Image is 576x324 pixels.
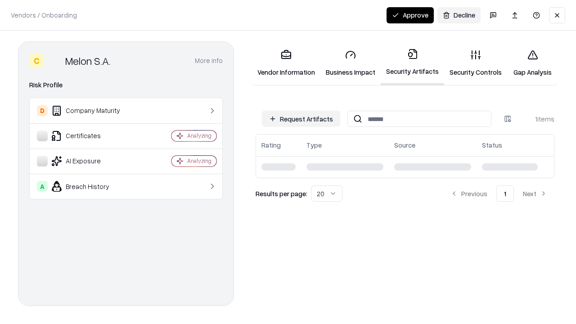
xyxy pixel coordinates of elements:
[496,185,514,202] button: 1
[394,140,415,150] div: Source
[444,42,507,84] a: Security Controls
[37,130,144,141] div: Certificates
[47,54,62,68] img: Melon S.A.
[252,42,320,84] a: Vendor Information
[507,42,558,84] a: Gap Analysis
[387,7,434,23] button: Approve
[65,54,111,68] div: Melon S.A.
[195,53,223,69] button: More info
[37,105,48,116] div: D
[437,7,481,23] button: Decline
[11,10,77,20] p: Vendors / Onboarding
[443,185,554,202] nav: pagination
[256,189,307,198] p: Results per page:
[187,157,211,165] div: Analyzing
[261,140,281,150] div: Rating
[518,114,554,124] div: 1 items
[29,54,44,68] div: C
[37,105,144,116] div: Company Maturity
[37,156,144,166] div: AI Exposure
[262,111,340,127] button: Request Artifacts
[482,140,502,150] div: Status
[381,41,444,85] a: Security Artifacts
[320,42,381,84] a: Business Impact
[29,80,223,90] div: Risk Profile
[37,181,48,192] div: A
[306,140,322,150] div: Type
[37,181,144,192] div: Breach History
[187,132,211,139] div: Analyzing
